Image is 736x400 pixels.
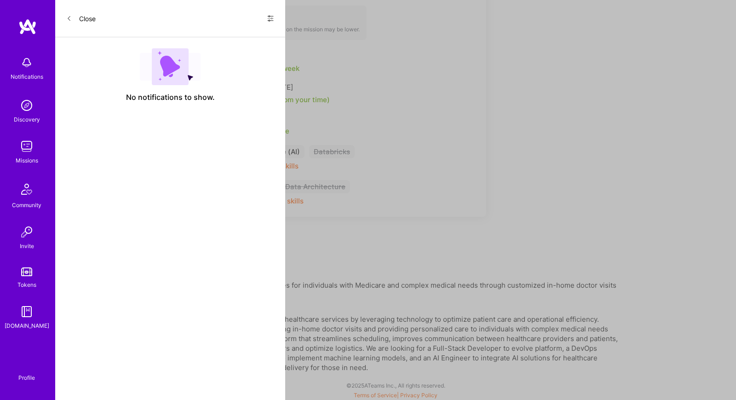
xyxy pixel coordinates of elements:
[16,178,38,200] img: Community
[17,96,36,115] img: discovery
[21,267,32,276] img: tokens
[66,11,96,26] button: Close
[20,241,34,251] div: Invite
[11,72,43,81] div: Notifications
[14,115,40,124] div: Discovery
[140,48,201,85] img: empty
[5,321,49,330] div: [DOMAIN_NAME]
[17,53,36,72] img: bell
[17,137,36,156] img: teamwork
[16,156,38,165] div: Missions
[126,93,215,102] span: No notifications to show.
[17,302,36,321] img: guide book
[17,280,36,290] div: Tokens
[12,200,41,210] div: Community
[18,18,37,35] img: logo
[15,363,38,382] a: Profile
[18,373,35,382] div: Profile
[17,223,36,241] img: Invite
